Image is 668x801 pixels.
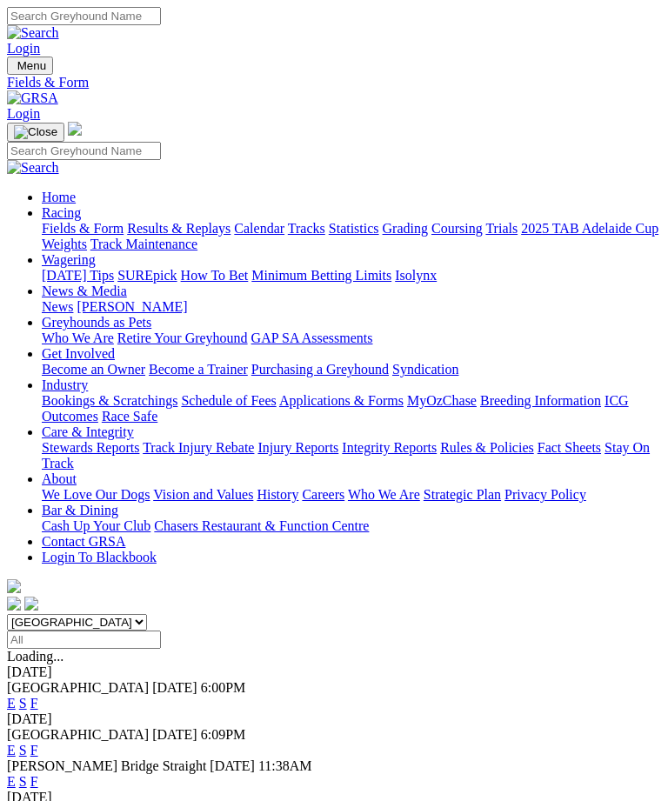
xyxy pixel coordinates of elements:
[42,440,650,471] a: Stay On Track
[42,221,124,236] a: Fields & Form
[7,727,149,742] span: [GEOGRAPHIC_DATA]
[288,221,325,236] a: Tracks
[152,680,197,695] span: [DATE]
[90,237,197,251] a: Track Maintenance
[7,75,661,90] a: Fields & Form
[257,440,338,455] a: Injury Reports
[30,696,38,711] a: F
[7,90,58,106] img: GRSA
[521,221,658,236] a: 2025 TAB Adelaide Cup
[42,471,77,486] a: About
[149,362,248,377] a: Become a Trainer
[152,727,197,742] span: [DATE]
[42,252,96,267] a: Wagering
[424,487,501,502] a: Strategic Plan
[7,774,16,789] a: E
[42,377,88,392] a: Industry
[19,774,27,789] a: S
[117,268,177,283] a: SUREpick
[480,393,601,408] a: Breeding Information
[7,664,661,680] div: [DATE]
[485,221,518,236] a: Trials
[201,680,246,695] span: 6:00PM
[127,221,230,236] a: Results & Replays
[42,299,661,315] div: News & Media
[14,125,57,139] img: Close
[117,330,248,345] a: Retire Your Greyhound
[42,487,150,502] a: We Love Our Dogs
[19,743,27,758] a: S
[7,57,53,75] button: Toggle navigation
[258,758,312,773] span: 11:38AM
[181,393,276,408] a: Schedule of Fees
[257,487,298,502] a: History
[7,711,661,727] div: [DATE]
[42,518,150,533] a: Cash Up Your Club
[7,160,59,176] img: Search
[19,696,27,711] a: S
[383,221,428,236] a: Grading
[42,237,87,251] a: Weights
[440,440,534,455] a: Rules & Policies
[42,346,115,361] a: Get Involved
[42,534,125,549] a: Contact GRSA
[7,7,161,25] input: Search
[42,284,127,298] a: News & Media
[42,330,114,345] a: Who We Are
[504,487,586,502] a: Privacy Policy
[7,649,63,664] span: Loading...
[538,440,601,455] a: Fact Sheets
[42,440,661,471] div: Care & Integrity
[7,758,206,773] span: [PERSON_NAME] Bridge Straight
[210,758,255,773] span: [DATE]
[279,393,404,408] a: Applications & Forms
[42,268,114,283] a: [DATE] Tips
[42,393,177,408] a: Bookings & Scratchings
[7,25,59,41] img: Search
[251,330,373,345] a: GAP SA Assessments
[24,597,38,611] img: twitter.svg
[7,680,149,695] span: [GEOGRAPHIC_DATA]
[42,190,76,204] a: Home
[42,440,139,455] a: Stewards Reports
[42,205,81,220] a: Racing
[181,268,249,283] a: How To Bet
[329,221,379,236] a: Statistics
[7,123,64,142] button: Toggle navigation
[348,487,420,502] a: Who We Are
[102,409,157,424] a: Race Safe
[68,122,82,136] img: logo-grsa-white.png
[42,503,118,517] a: Bar & Dining
[42,315,151,330] a: Greyhounds as Pets
[251,362,389,377] a: Purchasing a Greyhound
[7,41,40,56] a: Login
[7,631,161,649] input: Select date
[431,221,483,236] a: Coursing
[201,727,246,742] span: 6:09PM
[77,299,187,314] a: [PERSON_NAME]
[342,440,437,455] a: Integrity Reports
[7,579,21,593] img: logo-grsa-white.png
[42,424,134,439] a: Care & Integrity
[7,696,16,711] a: E
[42,362,661,377] div: Get Involved
[153,487,253,502] a: Vision and Values
[42,299,73,314] a: News
[30,774,38,789] a: F
[42,393,629,424] a: ICG Outcomes
[143,440,254,455] a: Track Injury Rebate
[42,518,661,534] div: Bar & Dining
[42,487,661,503] div: About
[7,597,21,611] img: facebook.svg
[42,362,145,377] a: Become an Owner
[42,550,157,564] a: Login To Blackbook
[251,268,391,283] a: Minimum Betting Limits
[234,221,284,236] a: Calendar
[154,518,369,533] a: Chasers Restaurant & Function Centre
[30,743,38,758] a: F
[17,59,46,72] span: Menu
[395,268,437,283] a: Isolynx
[407,393,477,408] a: MyOzChase
[42,268,661,284] div: Wagering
